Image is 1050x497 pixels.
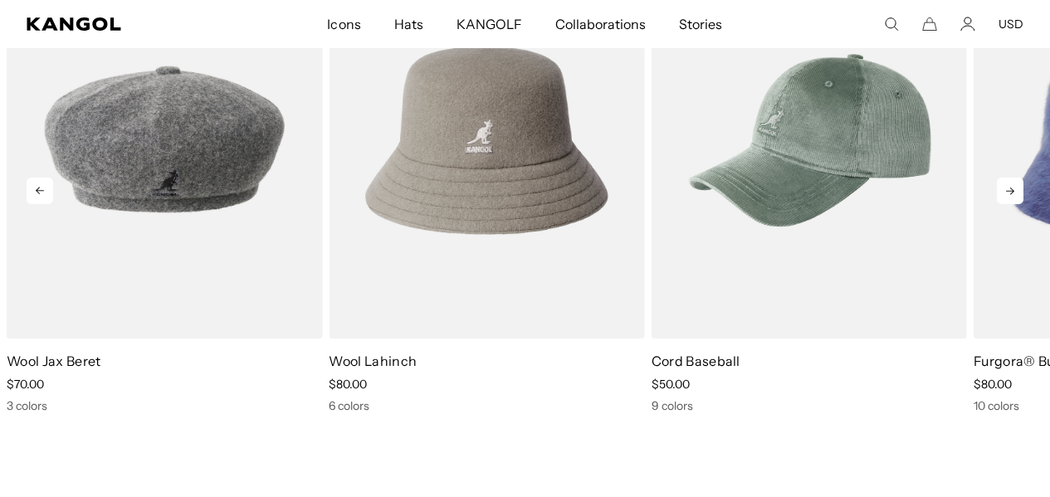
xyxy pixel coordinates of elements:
a: Account [960,17,975,32]
span: $50.00 [652,377,690,392]
span: $80.00 [329,377,367,392]
p: Wool Jax Beret [7,352,322,370]
div: 3 colors [7,398,322,413]
p: Cord Baseball [652,352,967,370]
summary: Search here [884,17,899,32]
div: 9 colors [652,398,967,413]
a: Kangol [27,17,216,31]
span: $70.00 [7,377,44,392]
button: Cart [922,17,937,32]
span: $80.00 [974,377,1012,392]
p: Wool Lahinch [329,352,644,370]
div: 6 colors [329,398,644,413]
button: USD [999,17,1023,32]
